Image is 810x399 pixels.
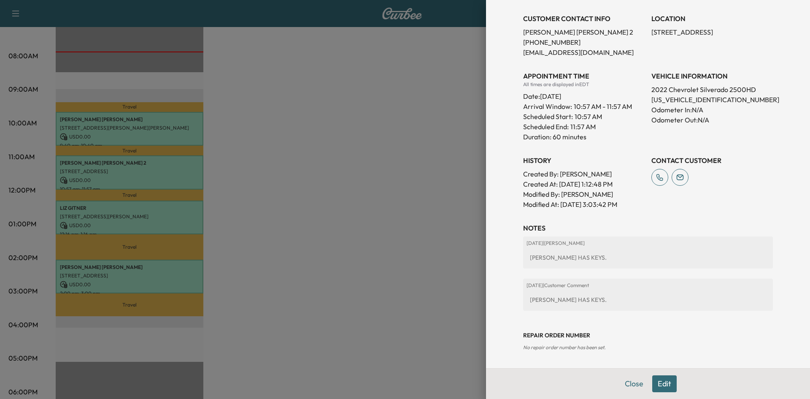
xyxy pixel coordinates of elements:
[651,27,773,37] p: [STREET_ADDRESS]
[523,71,645,81] h3: APPOINTMENT TIME
[526,282,769,289] p: [DATE] | Customer Comment
[652,375,677,392] button: Edit
[523,132,645,142] p: Duration: 60 minutes
[523,199,645,209] p: Modified At : [DATE] 3:03:42 PM
[575,111,602,122] p: 10:57 AM
[523,111,573,122] p: Scheduled Start:
[523,189,645,199] p: Modified By : [PERSON_NAME]
[523,37,645,47] p: [PHONE_NUMBER]
[570,122,596,132] p: 11:57 AM
[651,14,773,24] h3: LOCATION
[523,27,645,37] p: [PERSON_NAME] [PERSON_NAME] 2
[651,155,773,166] h3: CONTACT CUSTOMER
[523,47,645,57] p: [EMAIL_ADDRESS][DOMAIN_NAME]
[619,375,649,392] button: Close
[651,84,773,95] p: 2022 Chevrolet Silverado 2500HD
[523,169,645,179] p: Created By : [PERSON_NAME]
[523,14,645,24] h3: CUSTOMER CONTACT INFO
[523,331,773,339] h3: Repair Order number
[523,122,569,132] p: Scheduled End:
[523,81,645,88] div: All times are displayed in EDT
[651,71,773,81] h3: VEHICLE INFORMATION
[526,250,769,265] div: [PERSON_NAME] HAS KEYS.
[523,179,645,189] p: Created At : [DATE] 1:12:48 PM
[574,101,632,111] span: 10:57 AM - 11:57 AM
[523,344,605,350] span: No repair order number has been set.
[523,223,773,233] h3: NOTES
[526,240,769,247] p: [DATE] | [PERSON_NAME]
[523,88,645,101] div: Date: [DATE]
[523,101,645,111] p: Arrival Window:
[651,95,773,105] p: [US_VEHICLE_IDENTIFICATION_NUMBER]
[651,105,773,115] p: Odometer In: N/A
[651,115,773,125] p: Odometer Out: N/A
[523,155,645,166] h3: History
[526,292,769,307] div: [PERSON_NAME] HAS KEYS.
